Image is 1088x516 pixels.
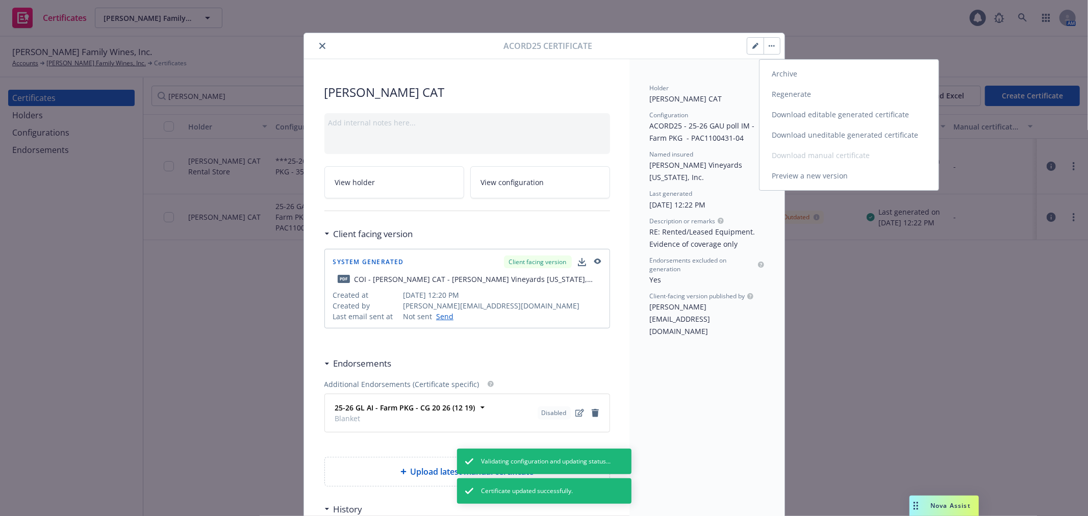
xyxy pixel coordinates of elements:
span: [DATE] 12:22 PM [650,200,706,210]
span: Client-facing version published by [650,292,745,300]
span: Created by [333,300,399,311]
div: Drag to move [909,496,922,516]
div: History [324,503,363,516]
a: Send [432,311,453,322]
span: Last email sent at [333,311,399,322]
span: Validating configuration and updating status... [482,457,611,466]
span: Endorsements excluded on generation [650,256,756,273]
h3: Client facing version [334,227,413,241]
span: [PERSON_NAME][EMAIL_ADDRESS][DOMAIN_NAME] [650,302,711,336]
span: Created at [333,290,399,300]
span: ACORD25 - 25-26 GAU poll IM - Farm PKG - PAC1100431-04 [650,121,757,143]
span: View holder [335,177,375,188]
strong: 25-26 GL AI - Farm PKG - CG 20 26 (12 19) [335,403,475,412]
span: Description or remarks [650,217,716,225]
span: Nova Assist [930,501,971,510]
span: Blanket [335,413,475,424]
div: Upload latest manual certificate [324,457,610,486]
span: View configuration [481,177,544,188]
span: [PERSON_NAME] CAT [324,84,610,101]
span: Certificate updated successfully. [482,486,573,496]
span: pdf [338,275,350,282]
div: Endorsements [324,357,392,370]
div: Client facing version [324,227,413,241]
span: Yes [650,275,662,285]
span: Named insured [650,150,694,159]
span: Additional Endorsements (Certificate specific) [324,379,479,390]
span: Acord25 certificate [504,40,593,52]
span: Holder [650,84,669,92]
span: Upload latest manual certificate [411,466,534,478]
div: Client facing version [504,255,572,268]
span: Disabled [542,408,567,418]
span: Configuration [650,111,689,119]
span: Add internal notes here... [328,118,416,127]
div: COI - [PERSON_NAME] CAT - [PERSON_NAME] Vineyards [US_STATE], Inc. - fillable.pdf [355,274,601,285]
a: edit [574,407,586,419]
h3: History [334,503,363,516]
a: View holder [324,166,464,198]
span: System Generated [333,259,404,265]
span: Last generated [650,189,693,198]
a: remove [589,407,601,419]
span: RE: Rented/Leased Equipment. Evidence of coverage only [650,227,755,249]
span: Not sent [403,311,432,322]
span: [PERSON_NAME][EMAIL_ADDRESS][DOMAIN_NAME] [403,300,601,311]
h3: Endorsements [334,357,392,370]
button: close [316,40,328,52]
span: [PERSON_NAME] Vineyards [US_STATE], Inc. [650,160,745,182]
span: [DATE] 12:20 PM [403,290,601,300]
span: [PERSON_NAME] CAT [650,94,722,104]
button: Nova Assist [909,496,979,516]
a: View configuration [470,166,610,198]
